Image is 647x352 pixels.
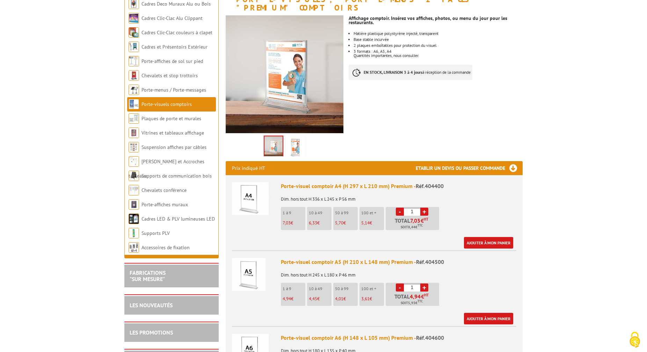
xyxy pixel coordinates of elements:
p: 1 à 9 [283,286,305,291]
span: 4,94 [410,294,421,299]
p: € [335,221,358,225]
a: Suspension affiches par câbles [141,144,206,150]
span: 7,03 [410,218,421,223]
img: Plaques de porte et murales [129,113,139,124]
a: [PERSON_NAME] et Accroches tableaux [129,158,204,179]
p: 10 à 49 [309,286,332,291]
span: Soit € [401,224,423,230]
li: Matière plastique polystyrène injecté, transparent [354,31,523,36]
div: Porte-visuel comptoir A6 (H 148 x L 105 mm) Premium - [281,334,516,342]
p: Total [387,294,439,306]
p: Dim. hors tout H 336 x L 245 x P 56 mm [281,192,516,202]
a: Porte-affiches muraux [141,201,188,208]
img: Cookies (fenêtre modale) [626,331,644,349]
p: 1 à 9 [283,210,305,215]
a: Porte-affiches de sol sur pied [141,58,203,64]
img: Vitrines et tableaux affichage [129,128,139,138]
span: 5,93 [408,300,415,306]
a: Cadres Clic-Clac Alu Clippant [141,15,203,21]
span: 4,01 [335,296,343,302]
img: porte_visuels_comptoirs_404400_1.jpg [287,137,304,159]
img: Porte-menus / Porte-messages [129,85,139,95]
span: € [421,218,424,223]
a: Supports de communication bois [141,173,212,179]
a: Chevalets et stop trottoirs [141,72,198,79]
span: 5,70 [335,220,343,226]
span: 7,03 [283,220,291,226]
button: Cookies (fenêtre modale) [623,328,647,352]
p: € [335,296,358,301]
span: 3,61 [361,296,370,302]
img: porte_visuels_porte_menus_2_faces_premium_comptoirs_404400_mise_en_situation.jpg [226,15,343,133]
a: - [396,208,404,216]
p: Prix indiqué HT [232,161,265,175]
img: Porte-visuel comptoir A4 (H 297 x L 210 mm) Premium [232,182,269,215]
p: 50 à 99 [335,286,358,291]
strong: Affichage comptoir. Insérez vos affiches, photos, ou menu du jour pour les restaurants. [349,15,507,26]
img: Chevalets et stop trottoirs [129,70,139,81]
a: + [420,208,428,216]
li: 3 formats : A6, A5, A4 Quantités importantes, nous consulter. [354,49,523,58]
p: € [309,221,332,225]
a: Ajouter à mon panier [464,313,513,324]
img: Cadres Clic-Clac Alu Clippant [129,13,139,23]
a: Plaques de porte et murales [141,115,201,122]
img: Porte-visuels comptoirs [129,99,139,109]
img: Porte-affiches de sol sur pied [129,56,139,66]
p: à réception de la commande [349,65,472,80]
p: € [361,221,384,225]
p: 100 et + [361,210,384,215]
p: Dim. hors tout H 245 x L 180 x P 46 mm [281,268,516,278]
a: Chevalets conférence [141,187,187,193]
a: - [396,283,404,292]
div: Porte-visuel comptoir A5 (H 210 x L 148 mm) Premium - [281,258,516,266]
span: Réf.404500 [416,258,444,265]
img: Porte-visuel comptoir A5 (H 210 x L 148 mm) Premium [232,258,266,291]
a: Porte-visuels comptoirs [141,101,192,107]
p: 100 et + [361,286,384,291]
sup: HT [424,293,429,297]
img: Accessoires de fixation [129,242,139,253]
a: LES NOUVEAUTÉS [130,302,173,309]
sup: TTC [417,223,423,227]
a: Vitrines et tableaux affichage [141,130,204,136]
a: Cadres et Présentoirs Extérieur [141,44,208,50]
sup: TTC [417,299,423,303]
a: Supports PLV [141,230,170,236]
img: Cadres et Présentoirs Extérieur [129,42,139,52]
span: 8,44 [408,224,415,230]
span: Réf.404400 [416,182,444,189]
img: Suspension affiches par câbles [129,142,139,152]
p: Total [387,218,439,230]
p: 10 à 49 [309,210,332,215]
p: 50 à 99 [335,210,358,215]
a: Porte-menus / Porte-messages [141,87,206,93]
img: Chevalets conférence [129,185,139,195]
img: porte_visuels_porte_menus_2_faces_premium_comptoirs_404400_mise_en_situation.jpg [264,136,283,158]
li: Base stable incurvée [354,37,523,42]
span: Soit € [401,300,423,306]
a: Cadres LED & PLV lumineuses LED [141,216,215,222]
a: Cadres Deco Muraux Alu ou Bois [141,1,211,7]
p: € [283,296,305,301]
span: 4,94 [283,296,291,302]
img: Cadres LED & PLV lumineuses LED [129,214,139,224]
a: Cadres Clic-Clac couleurs à clapet [141,29,212,36]
a: Ajouter à mon panier [464,237,513,249]
a: Accessoires de fixation [141,244,190,251]
p: € [361,296,384,301]
div: Porte-visuel comptoir A4 (H 297 x L 210 mm) Premium - [281,182,516,190]
a: FABRICATIONS"Sur Mesure" [130,269,166,282]
span: 5,14 [361,220,370,226]
img: Cadres Clic-Clac couleurs à clapet [129,27,139,38]
li: 2 plaques emboîtables pour protection du visuel [354,43,523,48]
span: Réf.404600 [416,334,444,341]
a: LES PROMOTIONS [130,329,173,336]
a: + [420,283,428,292]
strong: EN STOCK, LIVRAISON 3 à 4 jours [364,70,422,75]
p: € [283,221,305,225]
span: 6,33 [309,220,317,226]
img: Cimaises et Accroches tableaux [129,156,139,167]
sup: HT [424,217,428,222]
img: Supports PLV [129,228,139,238]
